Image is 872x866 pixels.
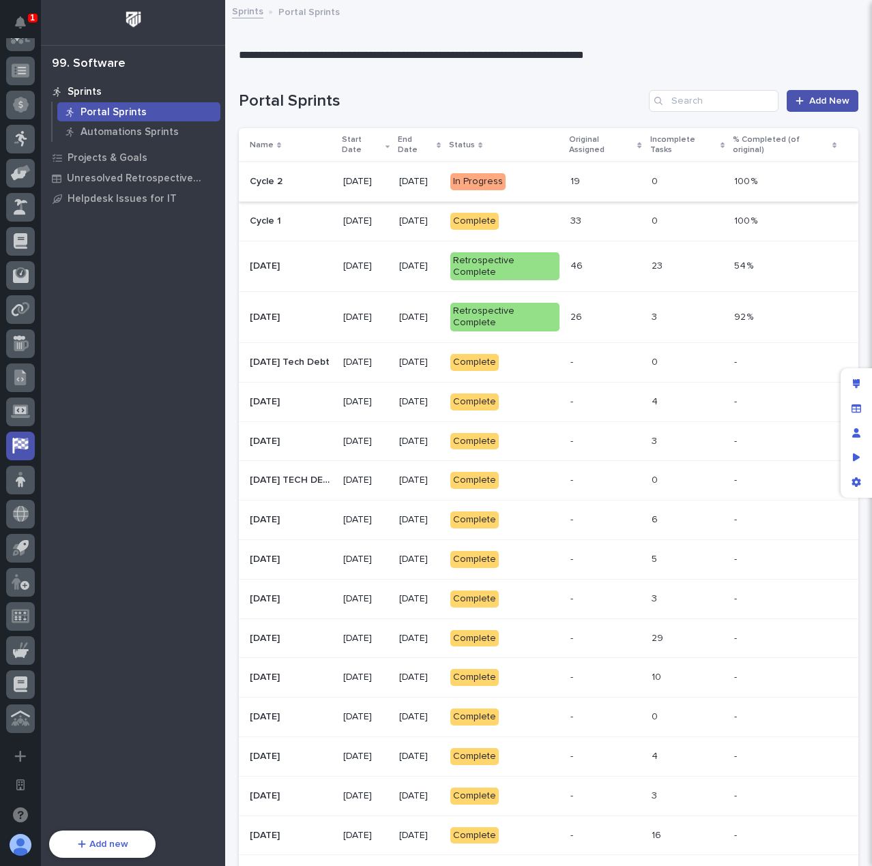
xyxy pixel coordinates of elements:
[570,551,576,565] p: -
[733,132,829,158] p: % Completed (of original)
[232,215,248,231] button: Start new chat
[342,132,382,158] p: Start Date
[450,303,559,331] div: Retrospective Complete
[734,433,740,447] p: -
[399,260,439,272] p: [DATE]
[652,433,660,447] p: 3
[343,633,388,644] p: [DATE]
[239,421,858,461] tr: [DATE][DATE] [DATE][DATE]Complete-- 33 --
[6,8,35,37] button: Notifications
[734,788,740,802] p: -
[569,132,634,158] p: Original Assigned
[239,241,858,292] tr: [DATE][DATE] [DATE][DATE]Retrospective Complete4646 2323 54 %54 %
[570,511,576,526] p: -
[570,433,576,447] p: -
[239,461,858,501] tr: [DATE] TECH DEBT[DATE] TECH DEBT [DATE][DATE]Complete-- 00 --
[6,771,35,799] button: Open workspace settings
[250,669,282,683] p: [DATE]
[250,472,335,486] p: 2025-07-14 TECH DEBT
[41,81,225,102] a: Sprints
[570,258,585,272] p: 46
[239,202,858,241] tr: Cycle 1Cycle 1 [DATE][DATE]Complete3333 00 100 %100 %
[41,168,225,188] a: Unresolved Retrospective Tasks
[649,90,779,112] input: Search
[450,354,499,371] div: Complete
[343,176,388,188] p: [DATE]
[399,711,439,723] p: [DATE]
[734,748,740,762] p: -
[734,354,740,368] p: -
[42,292,111,303] span: [PERSON_NAME]
[734,827,740,841] p: -
[450,788,499,805] div: Complete
[14,13,41,40] img: Stacker
[14,76,248,98] p: How can we help?
[343,554,388,565] p: [DATE]
[53,102,225,121] a: Portal Sprints
[652,551,660,565] p: 5
[734,309,756,323] p: 92 %
[450,748,499,765] div: Complete
[49,831,156,858] button: Add new
[250,591,282,605] p: [DATE]
[570,213,584,227] p: 33
[570,393,576,408] p: -
[250,551,282,565] p: [DATE]
[113,292,118,303] span: •
[68,193,177,205] p: Helpdesk Issues for IT
[232,3,263,18] a: Sprints
[450,252,559,281] div: Retrospective Complete
[652,788,660,802] p: 3
[250,748,282,762] p: [DATE]
[734,393,740,408] p: -
[844,470,869,494] div: App settings
[14,279,35,301] img: Jeff Miller
[450,708,499,726] div: Complete
[734,472,740,486] p: -
[652,393,660,408] p: 4
[343,711,388,723] p: [DATE]
[250,827,282,841] p: [DATE]
[239,698,858,737] tr: [DATE][DATE] [DATE][DATE]Complete-- 00 --
[53,122,225,141] a: Automations Sprints
[250,708,282,723] p: [DATE]
[343,790,388,802] p: [DATE]
[68,86,102,98] p: Sprints
[399,633,439,644] p: [DATE]
[343,830,388,841] p: [DATE]
[399,751,439,762] p: [DATE]
[570,173,583,188] p: 19
[239,776,858,816] tr: [DATE][DATE] [DATE][DATE]Complete-- 33 --
[239,501,858,540] tr: [DATE][DATE] [DATE][DATE]Complete-- 66 --
[399,554,439,565] p: [DATE]
[809,96,849,106] span: Add New
[734,511,740,526] p: -
[46,211,224,224] div: Start new chat
[570,309,585,323] p: 26
[250,138,274,153] p: Name
[8,166,80,191] a: 📖Help Docs
[734,669,740,683] p: -
[30,13,35,23] p: 1
[399,672,439,683] p: [DATE]
[278,3,340,18] p: Portal Sprints
[250,511,282,526] p: [DATE]
[652,354,660,368] p: 0
[450,630,499,647] div: Complete
[734,708,740,723] p: -
[81,106,147,119] p: Portal Sprints
[450,591,499,608] div: Complete
[734,173,760,188] p: 100 %
[68,152,147,164] p: Projects & Goals
[17,16,35,38] div: Notifications1
[41,147,225,168] a: Projects & Goals
[6,742,35,771] button: Add a new app...
[734,551,740,565] p: -
[450,551,499,568] div: Complete
[450,511,499,528] div: Complete
[570,788,576,802] p: -
[343,751,388,762] p: [DATE]
[239,816,858,855] tr: [DATE][DATE] [DATE][DATE]Complete-- 1616 --
[212,255,248,271] button: See all
[570,669,576,683] p: -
